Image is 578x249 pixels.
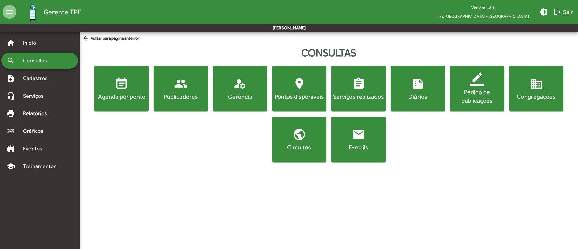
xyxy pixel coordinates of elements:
[392,92,444,100] div: Diários
[511,92,562,100] div: Congregações
[450,66,504,111] button: Pedido de publicações
[19,92,53,100] span: Serviços
[352,127,365,141] mat-icon: email
[352,77,365,90] mat-icon: assignment
[115,77,128,90] mat-icon: event_note
[272,66,326,111] button: Pontos disponíveis
[7,74,15,82] mat-icon: note_add
[174,77,188,90] mat-icon: people
[470,72,484,86] mat-icon: border_color
[331,66,386,111] button: Serviços realizados
[540,8,548,16] mat-icon: brightness_medium
[82,35,140,42] span: Voltar para página anterior
[431,12,534,20] span: TPE [GEOGRAPHIC_DATA] - [GEOGRAPHIC_DATA]
[214,92,266,100] div: Gerência
[19,39,46,47] span: Início
[154,66,208,111] button: Publicadores
[293,127,306,141] mat-icon: public
[22,1,44,23] img: Logo
[7,92,15,100] mat-icon: headset_mic
[391,66,445,111] button: Diários
[19,109,56,118] span: Relatórios
[272,117,326,162] button: Circuitos
[7,57,15,65] mat-icon: search
[213,66,267,111] button: Gerência
[530,77,543,90] mat-icon: domain
[19,57,56,65] span: Consultas
[3,5,16,19] mat-icon: menu
[44,6,81,17] span: Gerente TPE
[19,74,57,82] span: Cadastros
[331,117,386,162] button: E-mails
[7,127,15,135] mat-icon: multiline_chart
[19,145,51,153] span: Eventos
[96,92,147,100] div: Agenda por ponto
[233,77,247,90] mat-icon: manage_accounts
[274,143,325,151] div: Circuitos
[293,77,306,90] mat-icon: location_on
[19,162,65,170] span: Treinamentos
[333,92,384,100] div: Serviços realizados
[431,3,534,12] div: Versão: 1.8.1
[451,88,503,105] div: Pedido de publicações
[7,39,15,47] mat-icon: home
[411,77,425,90] mat-icon: summarize
[94,66,149,111] button: Agenda por ponto
[274,92,325,100] div: Pontos disponíveis
[82,35,91,42] mat-icon: arrow_back
[7,162,15,170] mat-icon: school
[155,92,207,100] div: Publicadores
[553,6,573,18] span: Sair
[7,145,15,153] mat-icon: stadium
[16,1,81,23] a: Gerente TPE
[553,8,561,16] mat-icon: logout
[80,45,578,60] div: Consultas
[19,127,52,135] span: Gráficos
[551,6,575,18] button: Sair
[333,143,384,151] div: E-mails
[7,109,15,118] mat-icon: print
[509,66,563,111] button: Congregações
